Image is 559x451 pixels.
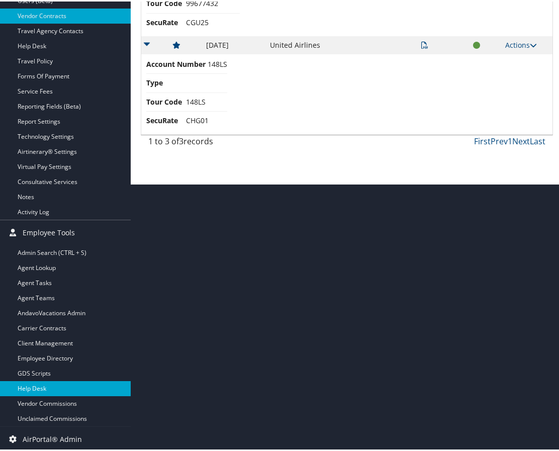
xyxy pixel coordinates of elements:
td: [DATE] [201,35,264,53]
span: Employee Tools [23,219,75,244]
span: CGU25 [186,16,209,26]
span: 148LS [186,96,206,105]
span: CHG01 [186,114,209,124]
span: AirPortal® Admin [23,425,82,450]
a: Last [530,134,545,145]
td: United Airlines [265,35,351,53]
a: First [474,134,491,145]
span: SecuRate [146,16,184,27]
div: 1 to 3 of records [148,134,236,151]
a: Prev [491,134,508,145]
span: Tour Code [146,95,184,106]
a: Actions [505,39,537,48]
span: 148LS [208,58,227,67]
span: Type [146,76,184,87]
span: SecuRate [146,114,184,125]
span: Account Number [146,57,206,68]
span: 3 [179,134,183,145]
a: Next [512,134,530,145]
a: 1 [508,134,512,145]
